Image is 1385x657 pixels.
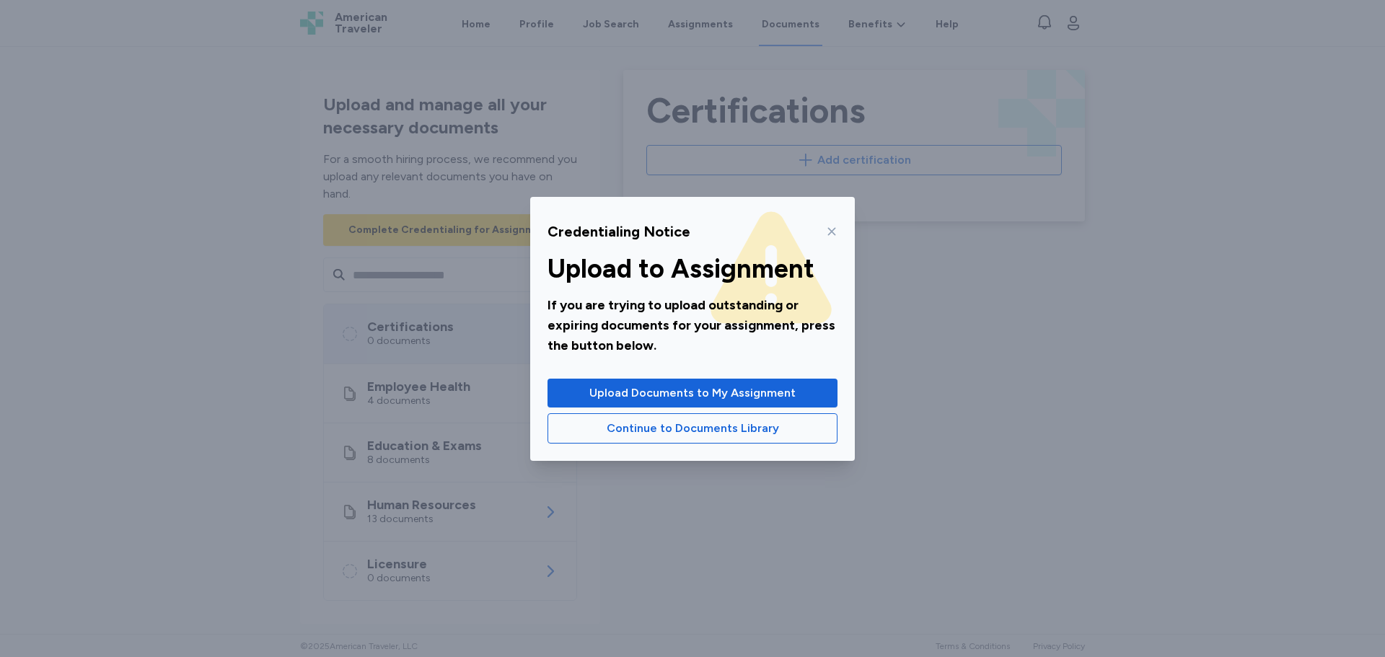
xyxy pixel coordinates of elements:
[548,255,837,283] div: Upload to Assignment
[548,413,837,444] button: Continue to Documents Library
[548,379,837,407] button: Upload Documents to My Assignment
[589,384,796,402] span: Upload Documents to My Assignment
[548,221,690,242] div: Credentialing Notice
[607,420,779,437] span: Continue to Documents Library
[548,295,837,356] div: If you are trying to upload outstanding or expiring documents for your assignment, press the butt...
